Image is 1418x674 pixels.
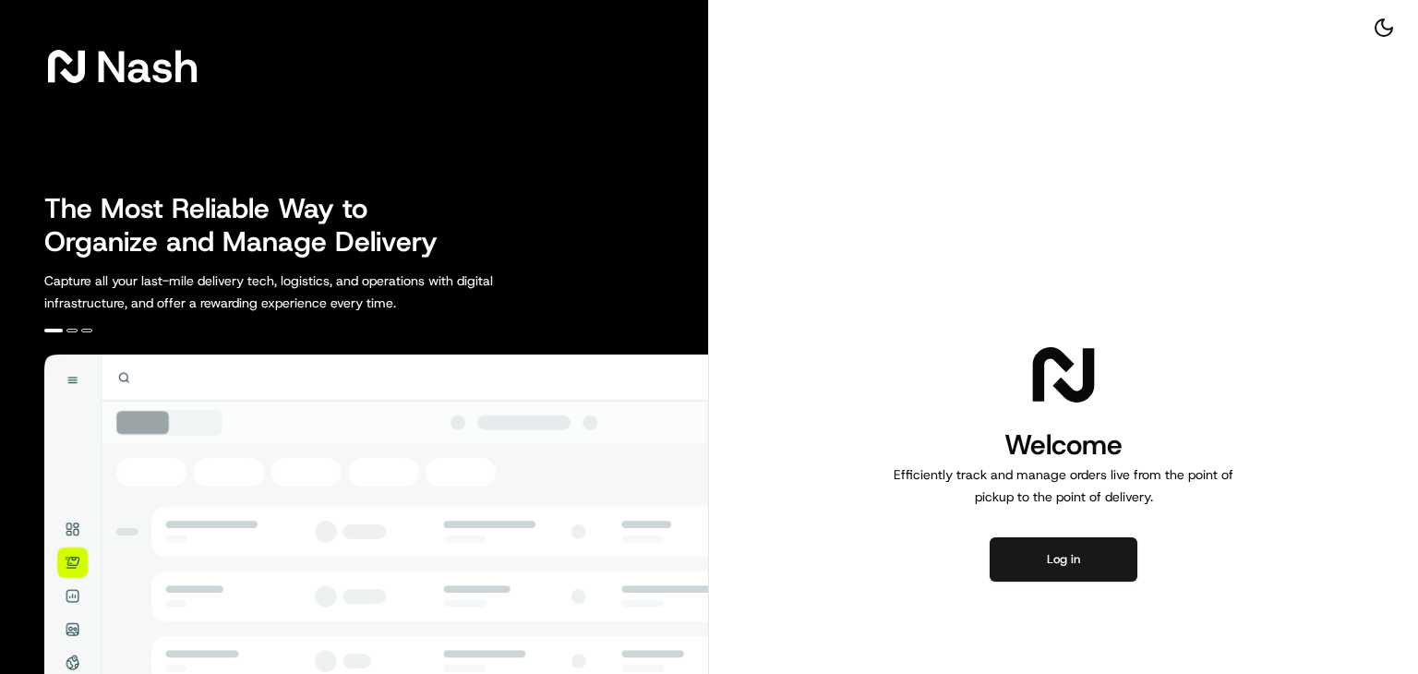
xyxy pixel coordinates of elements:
[886,463,1241,508] p: Efficiently track and manage orders live from the point of pickup to the point of delivery.
[990,537,1137,582] button: Log in
[44,270,576,314] p: Capture all your last-mile delivery tech, logistics, and operations with digital infrastructure, ...
[96,48,198,85] span: Nash
[44,192,458,259] h2: The Most Reliable Way to Organize and Manage Delivery
[886,427,1241,463] h1: Welcome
